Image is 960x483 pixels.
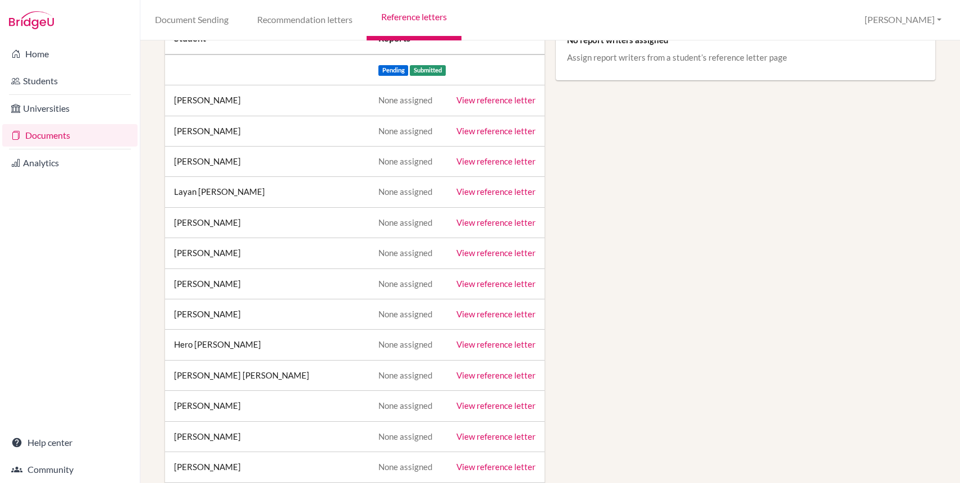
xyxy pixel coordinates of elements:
td: [PERSON_NAME] [165,85,369,116]
a: View reference letter [456,462,536,472]
a: View reference letter [456,186,536,197]
td: [PERSON_NAME] [165,452,369,482]
span: None assigned [378,339,432,349]
a: View reference letter [456,309,536,319]
td: [PERSON_NAME] [165,299,369,330]
td: [PERSON_NAME] [165,421,369,452]
span: Pending [378,65,409,76]
td: Hero [PERSON_NAME] [165,330,369,360]
td: [PERSON_NAME] [165,268,369,299]
a: Students [2,70,138,92]
a: View reference letter [456,339,536,349]
td: [PERSON_NAME] [165,391,369,421]
a: View reference letter [456,400,536,411]
td: [PERSON_NAME] [165,116,369,146]
a: Documents [2,124,138,147]
span: None assigned [378,217,432,227]
td: [PERSON_NAME] [165,238,369,268]
a: View reference letter [456,248,536,258]
a: Home [2,43,138,65]
a: Community [2,458,138,481]
p: Assign report writers from a student’s reference letter page [567,52,924,63]
span: None assigned [378,248,432,258]
span: None assigned [378,156,432,166]
a: View reference letter [456,279,536,289]
a: Analytics [2,152,138,174]
td: [PERSON_NAME] [165,146,369,176]
span: None assigned [378,186,432,197]
a: Universities [2,97,138,120]
a: View reference letter [456,431,536,441]
span: None assigned [378,400,432,411]
span: None assigned [378,431,432,441]
td: [PERSON_NAME] [165,207,369,238]
a: View reference letter [456,370,536,380]
img: Bridge-U [9,11,54,29]
span: None assigned [378,95,432,105]
td: Layan [PERSON_NAME] [165,177,369,207]
a: View reference letter [456,126,536,136]
a: View reference letter [456,156,536,166]
span: None assigned [378,279,432,289]
button: [PERSON_NAME] [860,10,947,30]
a: View reference letter [456,95,536,105]
span: None assigned [378,309,432,319]
span: None assigned [378,126,432,136]
span: None assigned [378,462,432,472]
a: Help center [2,431,138,454]
td: [PERSON_NAME] [PERSON_NAME] [165,360,369,390]
a: View reference letter [456,217,536,227]
span: Submitted [410,65,446,76]
span: None assigned [378,370,432,380]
